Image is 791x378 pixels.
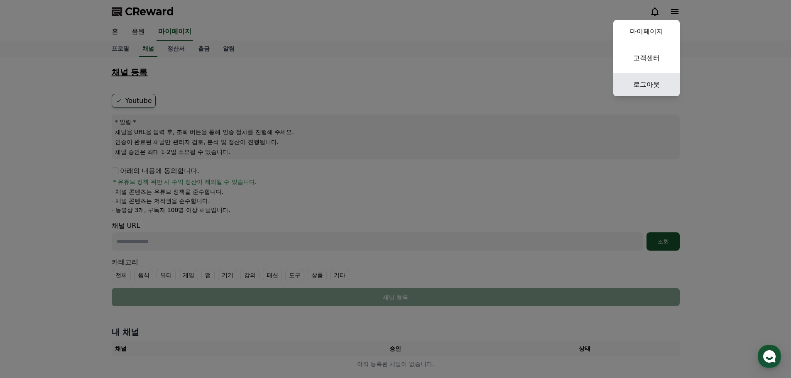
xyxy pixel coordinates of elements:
span: 홈 [26,276,31,282]
a: 대화 [55,263,107,284]
a: 마이페이지 [613,20,680,43]
a: 로그아웃 [613,73,680,96]
a: 설정 [107,263,159,284]
span: 대화 [76,276,86,283]
a: 홈 [2,263,55,284]
a: 고객센터 [613,46,680,70]
span: 설정 [128,276,138,282]
button: 마이페이지 고객센터 로그아웃 [613,20,680,96]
